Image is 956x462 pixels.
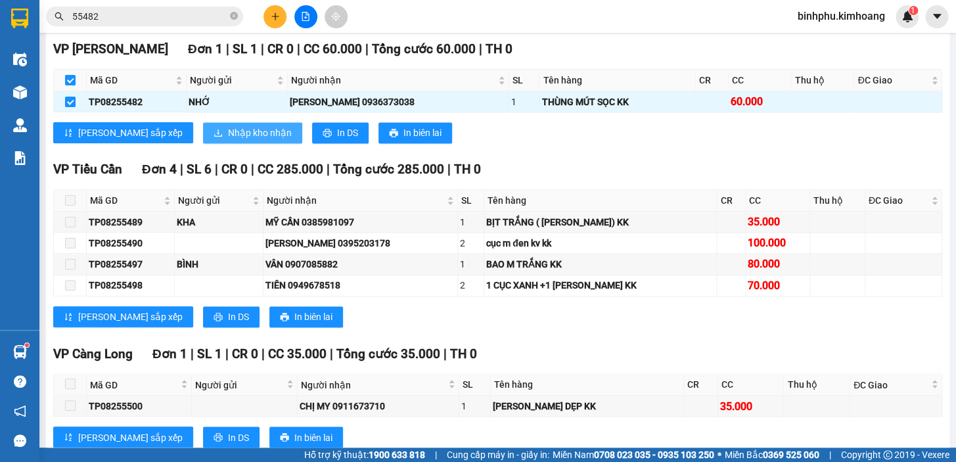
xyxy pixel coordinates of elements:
[226,41,229,57] span: |
[190,73,274,87] span: Người gửi
[11,9,28,28] img: logo-vxr
[89,215,172,229] div: TP08255489
[717,190,746,212] th: CR
[14,434,26,447] span: message
[90,377,178,392] span: Mã GD
[142,162,177,177] span: Đơn 4
[301,377,445,392] span: Người nhận
[301,12,310,21] span: file-add
[177,215,261,229] div: KHA
[479,41,482,57] span: |
[89,278,172,292] div: TP08255498
[53,162,122,177] span: VP Tiểu Cần
[89,398,189,413] div: TP08255500
[435,448,437,462] span: |
[258,162,323,177] span: CC 285.000
[854,377,928,392] span: ĐC Giao
[333,162,444,177] span: Tổng cước 285.000
[251,162,254,177] span: |
[214,432,223,443] span: printer
[461,398,488,413] div: 1
[909,6,918,15] sup: 1
[203,427,260,448] button: printerIn DS
[511,95,537,109] div: 1
[64,128,73,139] span: sort-ascending
[87,254,175,275] td: TP08255497
[78,430,183,444] span: [PERSON_NAME] sắp xếp
[725,448,819,462] span: Miền Bắc
[87,91,187,112] td: TP08255482
[87,233,175,254] td: TP08255490
[763,450,819,460] strong: 0369 525 060
[925,5,948,28] button: caret-down
[304,41,362,57] span: CC 60.000
[265,257,455,271] div: VÂN 0907085882
[178,193,250,208] span: Người gửi
[262,346,265,361] span: |
[13,118,27,132] img: warehouse-icon
[221,162,248,177] span: CR 0
[64,312,73,323] span: sort-ascending
[325,5,348,28] button: aim
[263,5,286,28] button: plus
[189,95,285,109] div: NHỚ
[486,41,512,57] span: TH 0
[291,73,495,87] span: Người nhận
[539,70,696,91] th: Tên hàng
[197,346,222,361] span: SL 1
[696,70,729,91] th: CR
[225,346,229,361] span: |
[312,122,369,143] button: printerIn DS
[447,162,451,177] span: |
[720,398,781,414] div: 35.000
[13,345,27,359] img: warehouse-icon
[230,12,238,20] span: close-circle
[731,93,789,110] div: 60.000
[331,12,340,21] span: aim
[304,448,425,462] span: Hỗ trợ kỹ thuật:
[300,398,457,413] div: CHỊ MY 0911673710
[787,8,896,24] span: binhphu.kimhoang
[87,275,175,296] td: TP08255498
[233,41,258,57] span: SL 1
[187,162,212,177] span: SL 6
[297,41,300,57] span: |
[64,432,73,443] span: sort-ascending
[857,73,928,87] span: ĐC Giao
[267,41,294,57] span: CR 0
[931,11,943,22] span: caret-down
[269,427,343,448] button: printerIn biên lai
[90,193,161,208] span: Mã GD
[784,374,850,396] th: Thu hộ
[265,278,455,292] div: TIÊN 0949678518
[594,450,714,460] strong: 0708 023 035 - 0935 103 250
[460,278,482,292] div: 2
[717,452,721,457] span: ⚪️
[330,346,333,361] span: |
[87,212,175,233] td: TP08255489
[90,73,173,87] span: Mã GD
[491,374,684,396] th: Tên hàng
[365,41,369,57] span: |
[78,126,183,140] span: [PERSON_NAME] sắp xếp
[810,190,865,212] th: Thu hộ
[493,398,681,413] div: [PERSON_NAME] DẸP KK
[228,430,249,444] span: In DS
[290,95,507,109] div: [PERSON_NAME] 0936373038
[486,278,714,292] div: 1 CỤC XANH +1 [PERSON_NAME] KK
[460,257,482,271] div: 1
[327,162,330,177] span: |
[180,162,183,177] span: |
[265,236,455,250] div: [PERSON_NAME] 0395203178
[268,346,327,361] span: CC 35.000
[883,450,892,459] span: copyright
[684,374,718,396] th: CR
[89,257,172,271] div: TP08255497
[89,95,184,109] div: TP08255482
[447,448,549,462] span: Cung cấp máy in - giấy in:
[152,346,187,361] span: Đơn 1
[729,70,792,91] th: CC
[280,432,289,443] span: printer
[53,427,193,448] button: sort-ascending[PERSON_NAME] sắp xếp
[369,450,425,460] strong: 1900 633 818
